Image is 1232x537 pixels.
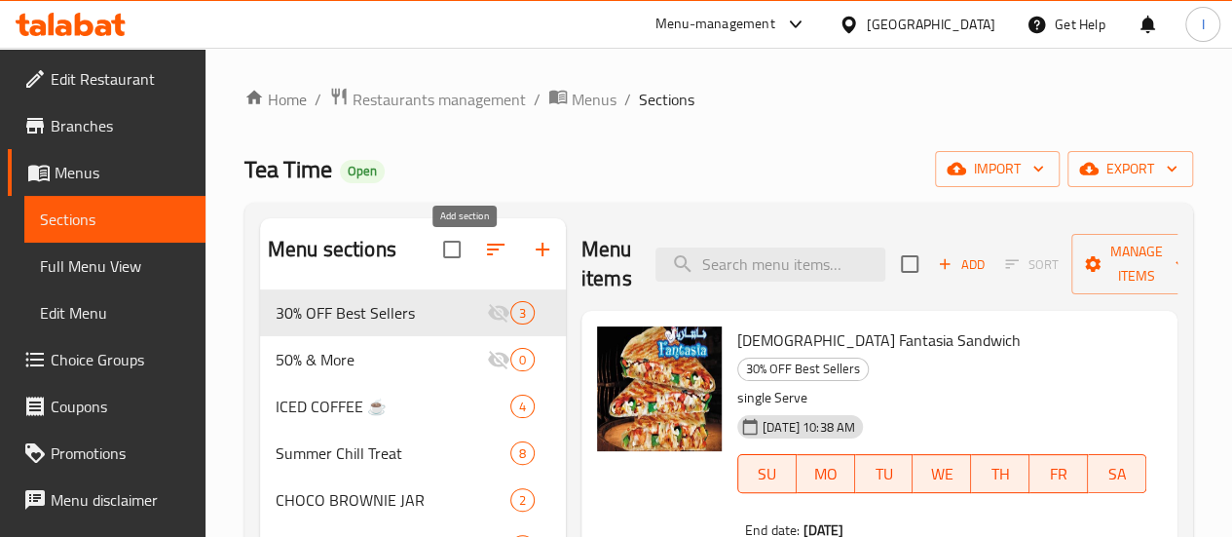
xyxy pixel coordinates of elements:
[737,358,869,381] div: 30% OFF Best Sellers
[51,67,190,91] span: Edit Restaurant
[55,161,190,184] span: Menus
[913,454,971,493] button: WE
[8,477,205,523] a: Menu disclaimer
[51,114,190,137] span: Branches
[472,226,519,273] span: Sort sections
[244,87,1193,112] nav: breadcrumb
[1037,460,1080,488] span: FR
[276,441,510,465] span: Summer Chill Treat
[276,301,487,325] span: 30% OFF Best Sellers
[1201,14,1204,35] span: I
[511,491,534,510] span: 2
[935,151,1060,187] button: import
[737,326,1021,355] span: [DEMOGRAPHIC_DATA] Fantasia Sandwich
[51,488,190,512] span: Menu disclaimer
[797,454,855,493] button: MO
[510,301,535,325] div: items
[1087,240,1186,288] span: Manage items
[863,460,906,488] span: TU
[8,336,205,383] a: Choice Groups
[737,454,797,493] button: SU
[597,326,722,451] img: Chick Fantasia Sandwich
[353,88,526,111] span: Restaurants management
[315,88,321,111] li: /
[737,386,1146,410] p: single Serve
[867,14,995,35] div: [GEOGRAPHIC_DATA]
[260,289,566,336] div: 30% OFF Best Sellers3
[487,348,510,371] svg: Inactive section
[581,235,632,293] h2: Menu items
[548,87,616,112] a: Menus
[244,88,307,111] a: Home
[260,336,566,383] div: 50% & More0
[510,348,535,371] div: items
[260,383,566,430] div: ICED COFFEE ☕4
[8,383,205,430] a: Coupons
[51,348,190,371] span: Choice Groups
[511,444,534,463] span: 8
[511,304,534,323] span: 3
[1067,151,1193,187] button: export
[40,301,190,325] span: Edit Menu
[51,441,190,465] span: Promotions
[1088,454,1146,493] button: SA
[655,13,775,36] div: Menu-management
[935,253,988,276] span: Add
[971,454,1029,493] button: TH
[8,430,205,477] a: Promotions
[624,88,631,111] li: /
[920,460,963,488] span: WE
[8,102,205,149] a: Branches
[268,235,396,264] h2: Menu sections
[992,249,1071,280] span: Select section first
[1071,234,1202,294] button: Manage items
[930,249,992,280] button: Add
[244,147,332,191] span: Tea Time
[276,348,487,371] span: 50% & More
[1083,157,1177,181] span: export
[804,460,847,488] span: MO
[51,395,190,418] span: Coupons
[260,477,566,523] div: CHOCO BROWNIE JAR2
[40,254,190,278] span: Full Menu View
[340,160,385,183] div: Open
[1096,460,1139,488] span: SA
[260,430,566,477] div: Summer Chill Treat8
[431,229,472,270] span: Select all sections
[655,248,885,282] input: search
[572,88,616,111] span: Menus
[24,243,205,289] a: Full Menu View
[276,488,510,512] span: CHOCO BROWNIE JAR
[329,87,526,112] a: Restaurants management
[1029,454,1088,493] button: FR
[510,441,535,465] div: items
[855,454,914,493] button: TU
[8,56,205,102] a: Edit Restaurant
[8,149,205,196] a: Menus
[24,196,205,243] a: Sections
[889,244,930,285] span: Select section
[511,398,534,416] span: 4
[340,163,385,179] span: Open
[746,460,789,488] span: SU
[930,249,992,280] span: Add item
[979,460,1022,488] span: TH
[755,418,863,437] span: [DATE] 10:38 AM
[510,488,535,512] div: items
[534,88,541,111] li: /
[276,395,510,418] span: ICED COFFEE ☕
[511,351,534,369] span: 0
[951,157,1044,181] span: import
[40,208,190,231] span: Sections
[738,358,868,380] span: 30% OFF Best Sellers
[24,289,205,336] a: Edit Menu
[639,88,694,111] span: Sections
